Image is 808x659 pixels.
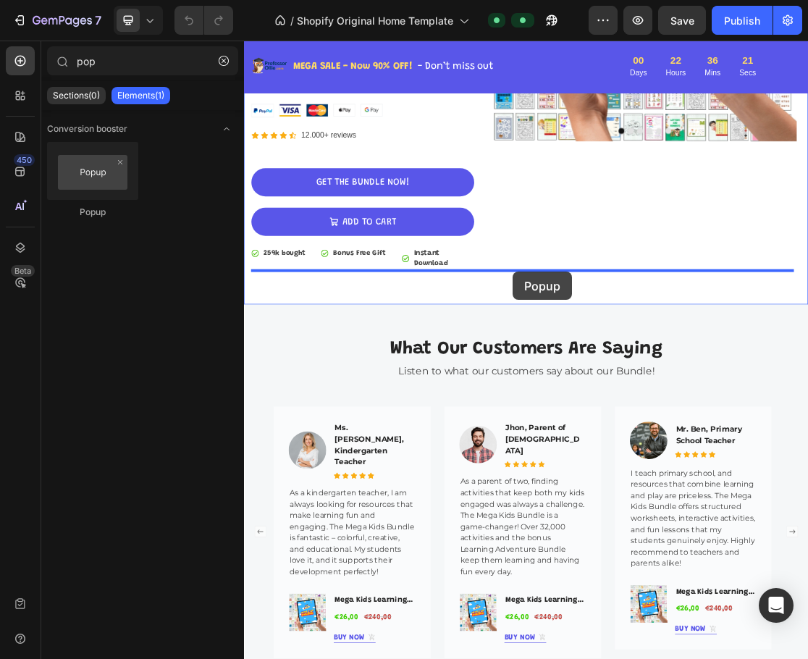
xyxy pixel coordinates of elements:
[658,6,706,35] button: Save
[53,90,100,101] p: Sections(0)
[712,6,773,35] button: Publish
[117,90,164,101] p: Elements(1)
[244,41,808,659] iframe: Design area
[14,154,35,166] div: 450
[47,206,138,219] div: Popup
[670,14,694,27] span: Save
[297,13,453,28] span: Shopify Original Home Template
[215,117,238,140] span: Toggle open
[724,13,760,28] div: Publish
[290,13,294,28] span: /
[6,6,108,35] button: 7
[47,122,127,135] span: Conversion booster
[95,12,101,29] p: 7
[174,6,233,35] div: Undo/Redo
[759,588,794,623] div: Open Intercom Messenger
[11,265,35,277] div: Beta
[47,46,238,75] input: Search Sections & Elements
